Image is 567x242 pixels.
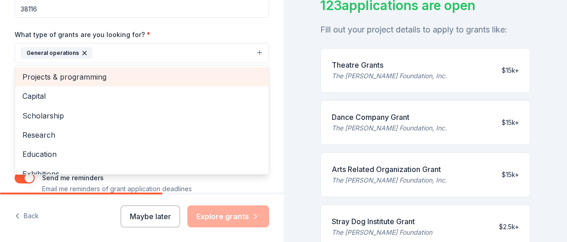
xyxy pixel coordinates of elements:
[22,110,261,122] span: Scholarship
[22,71,261,83] span: Projects & programming
[22,90,261,102] span: Capital
[22,129,261,141] span: Research
[15,65,269,175] div: General operations
[22,168,261,180] span: Exhibitions
[21,47,92,59] div: General operations
[15,43,269,63] button: General operations
[22,148,261,160] span: Education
